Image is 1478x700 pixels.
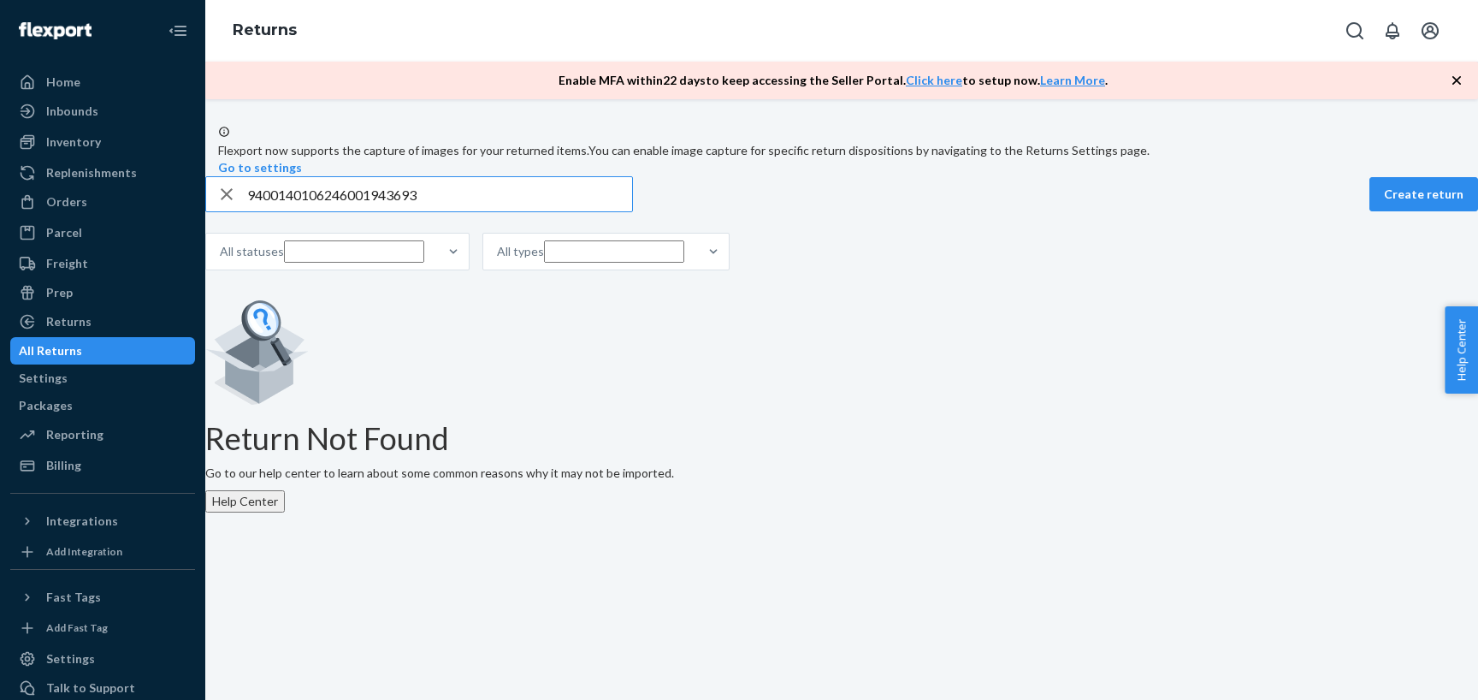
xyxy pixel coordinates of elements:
p: Go to our help center to learn about some common reasons why it may not be imported. [205,465,1478,482]
button: Help Center [1445,306,1478,394]
div: Orders [46,193,87,211]
a: Reporting [10,421,195,448]
div: Freight [46,255,88,272]
span: You can enable image capture for specific return dispositions by navigating to the Returns Settin... [588,143,1150,157]
a: Click here [906,73,962,87]
div: All Returns [19,342,82,359]
a: Replenishments [10,159,195,187]
a: Settings [10,365,195,392]
a: Freight [10,250,195,277]
button: Open account menu [1413,14,1447,48]
div: All types [497,243,544,260]
div: Fast Tags [46,589,101,606]
div: Settings [19,370,68,387]
a: Add Integration [10,542,195,562]
a: Settings [10,645,195,673]
div: Billing [46,457,81,474]
h1: Return Not Found [205,422,1478,456]
a: All Returns [10,337,195,365]
div: Talk to Support [46,679,135,697]
a: Billing [10,452,195,479]
ol: breadcrumbs [219,6,310,56]
div: Home [46,74,80,91]
button: Help Center [205,490,285,513]
input: Search returns by rma, id, tracking number [247,177,632,211]
div: Integrations [46,513,118,530]
div: Settings [46,650,95,667]
button: Create return [1369,177,1478,211]
div: Inventory [46,133,101,151]
input: All statuses [284,240,424,263]
div: Add Fast Tag [46,620,108,635]
a: Inbounds [10,98,195,125]
div: All statuses [220,243,284,260]
img: Empty list [205,295,309,405]
div: Parcel [46,224,82,241]
a: Home [10,68,195,96]
a: Packages [10,392,195,419]
a: Add Fast Tag [10,618,195,638]
div: Add Integration [46,544,122,559]
p: Enable MFA within 22 days to keep accessing the Seller Portal. to setup now. . [559,72,1108,89]
button: Open Search Box [1338,14,1372,48]
a: Inventory [10,128,195,156]
button: Close Navigation [161,14,195,48]
div: Inbounds [46,103,98,120]
button: Go to settings [218,159,302,176]
a: Parcel [10,219,195,246]
a: Prep [10,279,195,306]
button: Open notifications [1375,14,1410,48]
img: Flexport logo [19,22,92,39]
a: Returns [10,308,195,335]
div: Returns [46,313,92,330]
input: All types [544,240,684,263]
div: Packages [19,397,73,414]
div: Prep [46,284,73,301]
a: Learn More [1040,73,1105,87]
span: Flexport now supports the capture of images for your returned items. [218,143,588,157]
a: Orders [10,188,195,216]
button: Fast Tags [10,584,195,611]
div: Replenishments [46,164,137,181]
a: Returns [233,21,297,39]
button: Integrations [10,507,195,535]
div: Reporting [46,426,103,443]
